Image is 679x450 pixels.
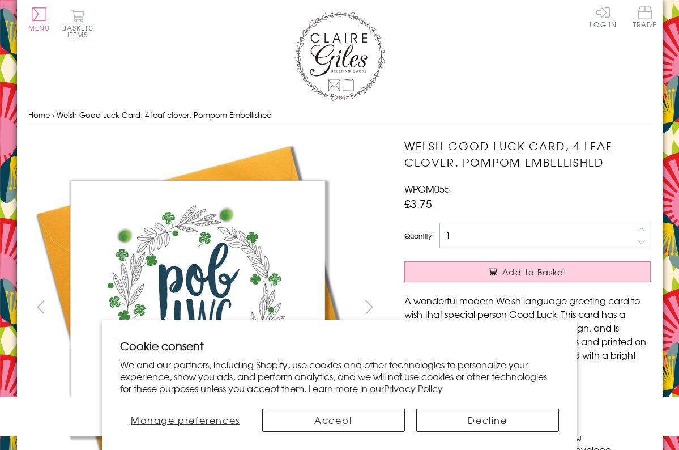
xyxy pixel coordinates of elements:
[262,409,405,432] button: Accept
[404,261,651,282] button: Add to Basket
[384,381,443,395] a: Privacy Policy
[28,104,651,127] nav: breadcrumbs
[633,6,657,30] a: Trade
[356,294,382,320] button: next
[28,294,54,320] button: prev
[404,182,450,196] span: WPOM055
[131,413,240,427] span: Manage preferences
[28,23,50,33] span: Menu
[120,338,559,354] h2: Cookie consent
[67,23,93,40] span: 0 items
[52,109,54,120] span: ›
[62,9,93,38] button: Basket0 items
[120,409,251,432] button: Manage preferences
[28,7,50,31] button: Menu
[120,359,559,394] p: We and our partners, including Shopify, use cookies and other technologies to personalize your ex...
[404,196,432,211] span: £3.75
[57,109,272,120] span: Welsh Good Luck Card, 4 leaf clover, Pompom Embellished
[404,138,651,171] h1: Welsh Good Luck Card, 4 leaf clover, Pompom Embellished
[502,266,567,278] span: Add to Basket
[404,231,432,241] label: Quantity
[416,409,559,432] button: Decline
[294,11,385,101] img: Claire Giles Greetings Cards
[404,294,651,375] p: A wonderful modern Welsh language greeting card to wish that special person Good Luck. This card ...
[590,6,617,28] a: Log In
[28,109,50,120] a: Home
[633,6,657,28] span: Trade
